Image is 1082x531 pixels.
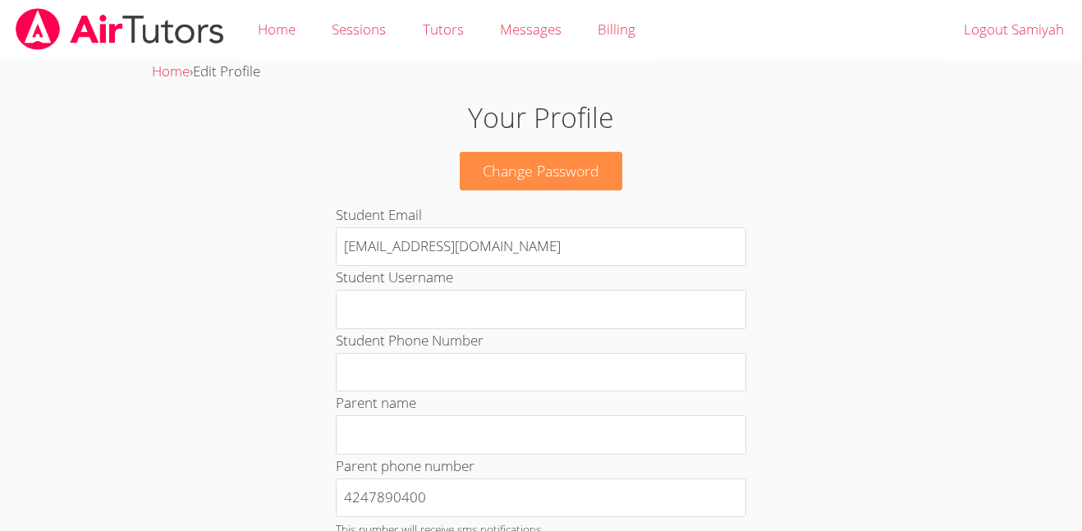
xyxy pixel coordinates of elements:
label: Parent name [336,393,416,412]
label: Student Email [336,205,422,224]
label: Student Phone Number [336,331,484,350]
label: Parent phone number [336,456,475,475]
a: Change Password [460,152,622,190]
label: Student Username [336,268,453,286]
img: airtutors_banner-c4298cdbf04f3fff15de1276eac7730deb9818008684d7c2e4769d2f7ddbe033.png [14,8,226,50]
a: Home [152,62,190,80]
span: Edit Profile [193,62,260,80]
div: › [152,60,931,84]
span: Messages [500,20,562,39]
h1: Your Profile [249,97,833,139]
